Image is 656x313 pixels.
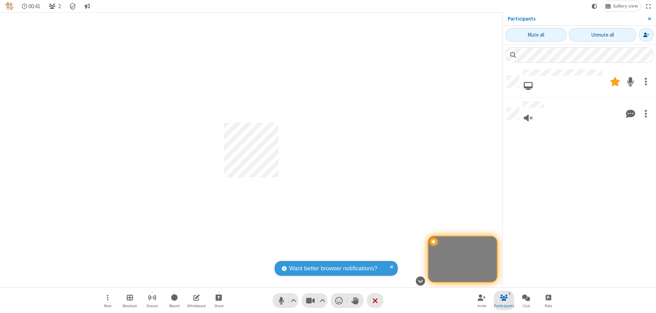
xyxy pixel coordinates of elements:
button: Close participant list [494,291,514,310]
div: 2 [507,290,512,297]
button: Unmute all [569,28,636,42]
button: Manage Breakout Rooms [120,291,140,310]
button: Fullscreen [643,1,654,11]
span: Whiteboard [187,304,206,308]
button: Raise hand [347,293,364,308]
button: Mute all [505,28,566,42]
button: Video setting [318,293,327,308]
span: Gallery view [613,3,638,9]
div: Meeting details Encryption enabled [66,1,79,11]
button: Hide [413,273,427,289]
img: QA Selenium DO NOT DELETE OR CHANGE [5,2,14,10]
button: Close sidebar [643,12,656,25]
button: Start streaming [142,291,162,310]
button: Stop video (⌘+Shift+V) [302,293,327,308]
button: Open menu [97,291,118,310]
span: More [104,304,111,308]
button: Invite [639,28,654,42]
button: Joined via web browser [523,78,533,94]
button: Viewing only, no audio connected [523,110,533,126]
p: Participants [508,15,643,23]
button: Audio settings [289,293,298,308]
button: Open poll [538,291,559,310]
span: 2 [58,3,61,10]
button: Using system theme [589,1,600,11]
button: End or leave meeting [367,293,383,308]
span: Participants [494,304,514,308]
button: Invite participants (⌘+Shift+I) [471,291,492,310]
div: Timer [19,1,43,11]
button: Change layout [602,1,641,11]
button: Close participant list [46,1,64,11]
span: Want better browser notifications? [289,264,377,273]
span: Invite [477,304,486,308]
button: Start sharing [208,291,229,310]
button: Mute (⌘+Shift+A) [273,293,298,308]
button: Open chat [516,291,536,310]
button: Conversation [82,1,93,11]
button: Start recording [164,291,184,310]
span: Stream [146,304,158,308]
span: Chat [522,304,530,308]
span: 00:41 [28,3,40,10]
span: Breakout [123,304,137,308]
span: Share [214,304,223,308]
span: Record [169,304,180,308]
button: Open shared whiteboard [186,291,207,310]
span: Polls [545,304,552,308]
button: Send a reaction [331,293,347,308]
